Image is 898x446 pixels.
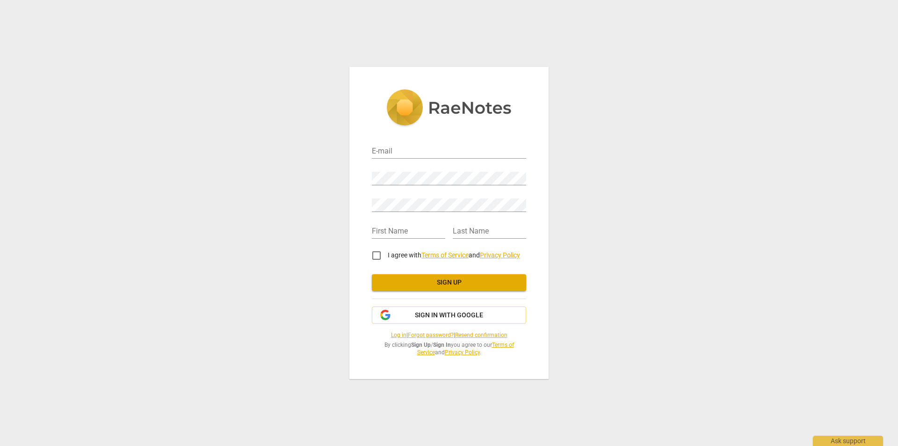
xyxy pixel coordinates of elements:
[379,278,519,287] span: Sign up
[813,436,883,446] div: Ask support
[417,342,514,356] a: Terms of Service
[386,89,512,128] img: 5ac2273c67554f335776073100b6d88f.svg
[480,251,520,259] a: Privacy Policy
[411,342,431,348] b: Sign Up
[372,274,526,291] button: Sign up
[421,251,469,259] a: Terms of Service
[372,331,526,339] span: | |
[372,341,526,357] span: By clicking / you agree to our and .
[445,349,480,356] a: Privacy Policy
[433,342,451,348] b: Sign In
[391,332,406,338] a: Log in
[455,332,507,338] a: Resend confirmation
[388,251,520,259] span: I agree with and
[372,307,526,324] button: Sign in with Google
[408,332,454,338] a: Forgot password?
[415,311,483,320] span: Sign in with Google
